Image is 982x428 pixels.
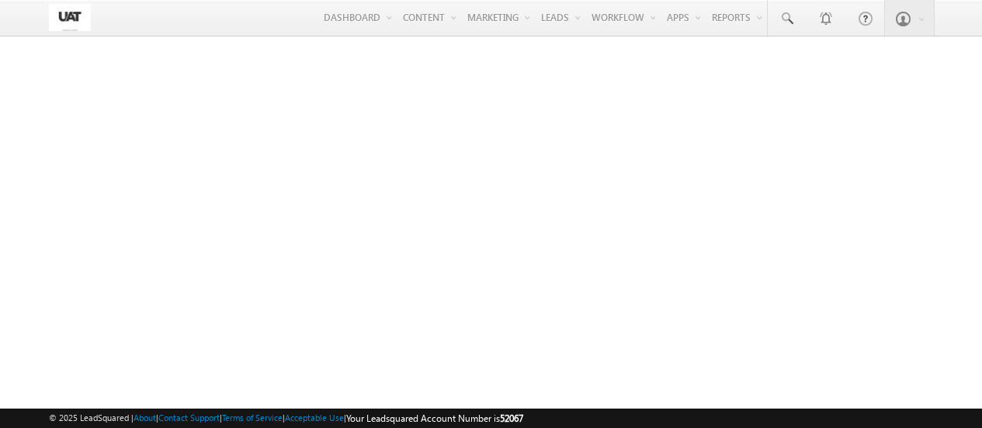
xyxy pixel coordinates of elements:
[49,4,91,31] img: Custom Logo
[134,412,156,423] a: About
[346,412,523,424] span: Your Leadsquared Account Number is
[500,412,523,424] span: 52067
[158,412,220,423] a: Contact Support
[222,412,283,423] a: Terms of Service
[49,411,523,426] span: © 2025 LeadSquared | | | | |
[285,412,344,423] a: Acceptable Use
